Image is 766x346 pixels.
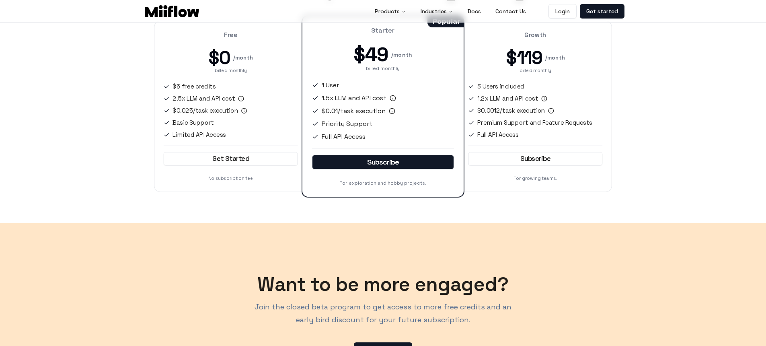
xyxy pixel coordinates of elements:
span: $49 [353,45,388,64]
span: Premium Support and Feature Requests [477,118,592,128]
span: $5 free credits [173,82,216,91]
a: Subscribe [312,155,454,169]
p: For growing teams. [468,175,603,182]
span: 1 User [322,80,339,90]
p: billed monthly [468,67,603,74]
p: billed monthly [312,64,454,72]
a: Get Started [163,152,298,166]
p: Starter [312,26,454,35]
span: / month [545,53,565,62]
p: For exploration and hobby projects. [312,179,454,187]
a: Get started [580,4,624,19]
span: / month [391,50,413,60]
p: Free [163,31,298,40]
span: Full API Access [477,130,518,140]
span: $0.0012/task execution [477,106,545,115]
span: $119 [506,49,542,67]
span: Full API Access [322,132,366,142]
span: $0.01/task execution [322,106,386,116]
span: 2.5x LLM and API cost [173,94,235,103]
span: Basic Support [173,118,214,128]
button: Products [368,3,413,19]
span: $0 [208,49,230,67]
span: 3 Users included [477,82,524,91]
a: Subscribe [468,152,603,166]
p: Join the closed beta program to get access to more free credits and an early bird discount for yo... [248,301,518,326]
p: No subscription fee [163,175,298,182]
span: Limited API Access [173,130,226,140]
a: Login [548,4,577,19]
a: Contact Us [489,3,532,19]
span: Priority Support [322,119,372,129]
nav: Main [368,3,532,19]
span: / month [233,53,253,62]
button: Industries [414,3,460,19]
span: $0.025/task execution [173,106,238,115]
span: 1.5x LLM and API cost [322,93,386,103]
h3: Want to be more engaged? [132,275,634,294]
img: Logo [145,5,199,17]
a: Logo [142,5,202,17]
span: 1.2x LLM and API cost [477,94,538,103]
p: Growth [468,31,603,40]
p: billed monthly [163,67,298,74]
a: Docs [461,3,487,19]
